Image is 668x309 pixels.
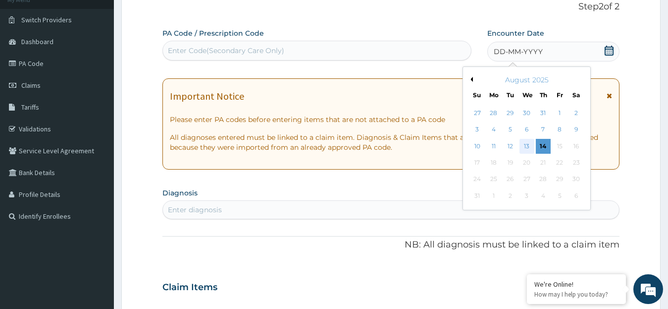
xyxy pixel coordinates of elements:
[503,106,517,121] div: Choose Tuesday, July 29th, 2025
[552,155,567,170] div: Not available Friday, August 22nd, 2025
[506,91,514,99] div: Tu
[18,50,40,74] img: d_794563401_company_1708531726252_794563401
[503,188,517,203] div: Not available Tuesday, September 2nd, 2025
[469,105,584,204] div: month 2025-08
[519,188,534,203] div: Not available Wednesday, September 3rd, 2025
[21,15,72,24] span: Switch Providers
[468,77,473,82] button: Previous Month
[536,188,551,203] div: Not available Thursday, September 4th, 2025
[170,132,613,152] p: All diagnoses entered must be linked to a claim item. Diagnosis & Claim Items that are visible bu...
[470,106,485,121] div: Choose Sunday, July 27th, 2025
[494,47,543,57] span: DD-MM-YYYY
[21,103,39,112] span: Tariffs
[519,155,534,170] div: Not available Wednesday, August 20th, 2025
[568,106,583,121] div: Choose Saturday, August 2nd, 2025
[568,139,583,154] div: Not available Saturday, August 16th, 2025
[486,106,501,121] div: Choose Monday, July 28th, 2025
[470,155,485,170] div: Not available Sunday, August 17th, 2025
[536,155,551,170] div: Not available Thursday, August 21st, 2025
[489,91,498,99] div: Mo
[162,282,217,293] h3: Claim Items
[162,239,620,251] p: NB: All diagnosis must be linked to a claim item
[162,5,186,29] div: Minimize live chat window
[467,75,586,85] div: August 2025
[487,28,544,38] label: Encounter Date
[539,91,547,99] div: Th
[519,123,534,137] div: Choose Wednesday, August 6th, 2025
[486,155,501,170] div: Not available Monday, August 18th, 2025
[552,188,567,203] div: Not available Friday, September 5th, 2025
[536,172,551,187] div: Not available Thursday, August 28th, 2025
[162,188,198,198] label: Diagnosis
[568,172,583,187] div: Not available Saturday, August 30th, 2025
[503,172,517,187] div: Not available Tuesday, August 26th, 2025
[568,188,583,203] div: Not available Saturday, September 6th, 2025
[568,123,583,137] div: Choose Saturday, August 9th, 2025
[486,188,501,203] div: Not available Monday, September 1st, 2025
[536,106,551,121] div: Choose Thursday, July 31st, 2025
[552,139,567,154] div: Not available Friday, August 15th, 2025
[534,280,618,289] div: We're Online!
[568,155,583,170] div: Not available Saturday, August 23rd, 2025
[162,1,620,12] p: Step 2 of 2
[556,91,564,99] div: Fr
[503,123,517,137] div: Choose Tuesday, August 5th, 2025
[519,139,534,154] div: Choose Wednesday, August 13th, 2025
[519,106,534,121] div: Choose Wednesday, July 30th, 2025
[536,139,551,154] div: Choose Thursday, August 14th, 2025
[486,139,501,154] div: Choose Monday, August 11th, 2025
[168,205,222,215] div: Enter diagnosis
[470,139,485,154] div: Choose Sunday, August 10th, 2025
[552,123,567,137] div: Choose Friday, August 8th, 2025
[170,115,613,124] p: Please enter PA codes before entering items that are not attached to a PA code
[473,91,481,99] div: Su
[470,188,485,203] div: Not available Sunday, August 31st, 2025
[162,28,264,38] label: PA Code / Prescription Code
[503,155,517,170] div: Not available Tuesday, August 19th, 2025
[536,123,551,137] div: Choose Thursday, August 7th, 2025
[503,139,517,154] div: Choose Tuesday, August 12th, 2025
[168,46,284,56] div: Enter Code(Secondary Care Only)
[572,91,580,99] div: Sa
[486,123,501,137] div: Choose Monday, August 4th, 2025
[519,172,534,187] div: Not available Wednesday, August 27th, 2025
[170,91,244,102] h1: Important Notice
[552,106,567,121] div: Choose Friday, August 1st, 2025
[5,205,189,240] textarea: Type your message and hit 'Enter'
[57,92,137,192] span: We're online!
[534,290,618,299] p: How may I help you today?
[470,123,485,137] div: Choose Sunday, August 3rd, 2025
[21,37,53,46] span: Dashboard
[552,172,567,187] div: Not available Friday, August 29th, 2025
[21,81,41,90] span: Claims
[522,91,531,99] div: We
[486,172,501,187] div: Not available Monday, August 25th, 2025
[51,56,166,68] div: Chat with us now
[470,172,485,187] div: Not available Sunday, August 24th, 2025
